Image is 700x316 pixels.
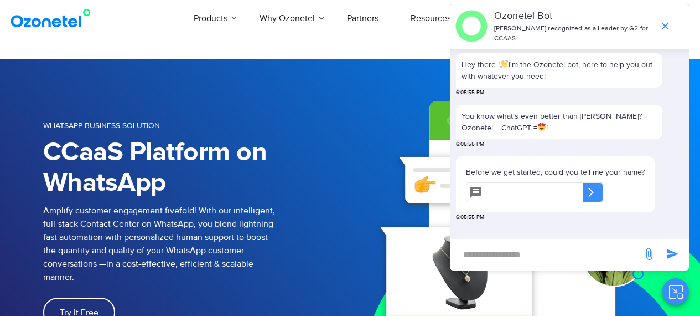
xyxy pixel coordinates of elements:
span: WHATSAPP BUSINESS SOLUTION [43,121,160,130]
div: new-msg-input [455,245,637,265]
p: Ozonetel Bot [494,9,653,24]
p: Before we get started, could you tell me your name? [466,166,645,178]
h1: CCaaS Platform on WhatsApp [43,137,350,198]
img: 👋 [500,60,508,68]
span: end chat or minimize [654,15,676,37]
span: send message [638,243,660,265]
img: header [455,10,488,42]
span: 6:05:55 PM [456,89,484,97]
p: Hey there ! I'm the Ozonetel bot, here to help you out with whatever you need! [462,59,657,82]
button: Close chat [662,278,689,305]
span: send message [661,243,683,265]
p: You know what's even better than [PERSON_NAME]? Ozonetel + ChatGPT = ! [462,110,657,134]
img: 😍 [538,123,546,131]
span: 6:05:55 PM [456,213,484,222]
p: [PERSON_NAME] recognized as a Leader by G2 for CCAAS [494,24,653,44]
span: 6:05:55 PM [456,140,484,149]
p: Amplify customer engagement fivefold! With our intelligent, full-stack Contact Center on WhatsApp... [43,204,350,284]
